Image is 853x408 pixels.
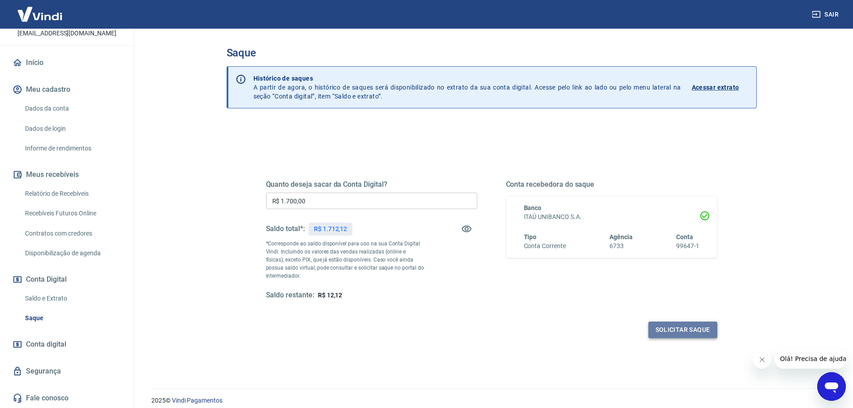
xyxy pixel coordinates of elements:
[253,74,681,83] p: Histórico de saques
[11,53,123,73] a: Início
[524,233,537,241] span: Tipo
[676,241,699,251] h6: 99647-1
[21,99,123,118] a: Dados da conta
[227,47,757,59] h3: Saque
[11,80,123,99] button: Meu cadastro
[11,0,69,28] img: Vindi
[817,372,846,401] iframe: Botão para abrir a janela de mensagens
[609,241,633,251] h6: 6733
[266,224,305,233] h5: Saldo total*:
[676,233,693,241] span: Conta
[318,292,343,299] span: R$ 12,12
[151,396,832,405] p: 2025 ©
[753,351,771,369] iframe: Fechar mensagem
[648,322,717,338] button: Solicitar saque
[524,212,699,222] h6: ITAÚ UNIBANCO S.A.
[11,165,123,185] button: Meus recebíveis
[17,29,116,38] p: [EMAIL_ADDRESS][DOMAIN_NAME]
[21,224,123,243] a: Contratos com credores
[810,6,842,23] button: Sair
[253,74,681,101] p: A partir de agora, o histórico de saques será disponibilizado no extrato da sua conta digital. Ac...
[11,388,123,408] a: Fale conosco
[21,185,123,203] a: Relatório de Recebíveis
[172,397,223,404] a: Vindi Pagamentos
[21,309,123,327] a: Saque
[21,139,123,158] a: Informe de rendimentos
[609,233,633,241] span: Agência
[21,289,123,308] a: Saldo e Extrato
[21,204,123,223] a: Recebíveis Futuros Online
[524,241,566,251] h6: Conta Corrente
[506,180,717,189] h5: Conta recebedora do saque
[266,180,477,189] h5: Quanto deseja sacar da Conta Digital?
[266,240,424,280] p: *Corresponde ao saldo disponível para uso na sua Conta Digital Vindi. Incluindo os valores das ve...
[21,120,123,138] a: Dados de login
[692,74,749,101] a: Acessar extrato
[21,244,123,262] a: Disponibilização de agenda
[524,204,542,211] span: Banco
[11,361,123,381] a: Segurança
[314,224,347,234] p: R$ 1.712,12
[692,83,739,92] p: Acessar extrato
[11,335,123,354] a: Conta digital
[5,6,75,13] span: Olá! Precisa de ajuda?
[26,338,66,351] span: Conta digital
[266,291,314,300] h5: Saldo restante:
[775,349,846,369] iframe: Mensagem da empresa
[11,270,123,289] button: Conta Digital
